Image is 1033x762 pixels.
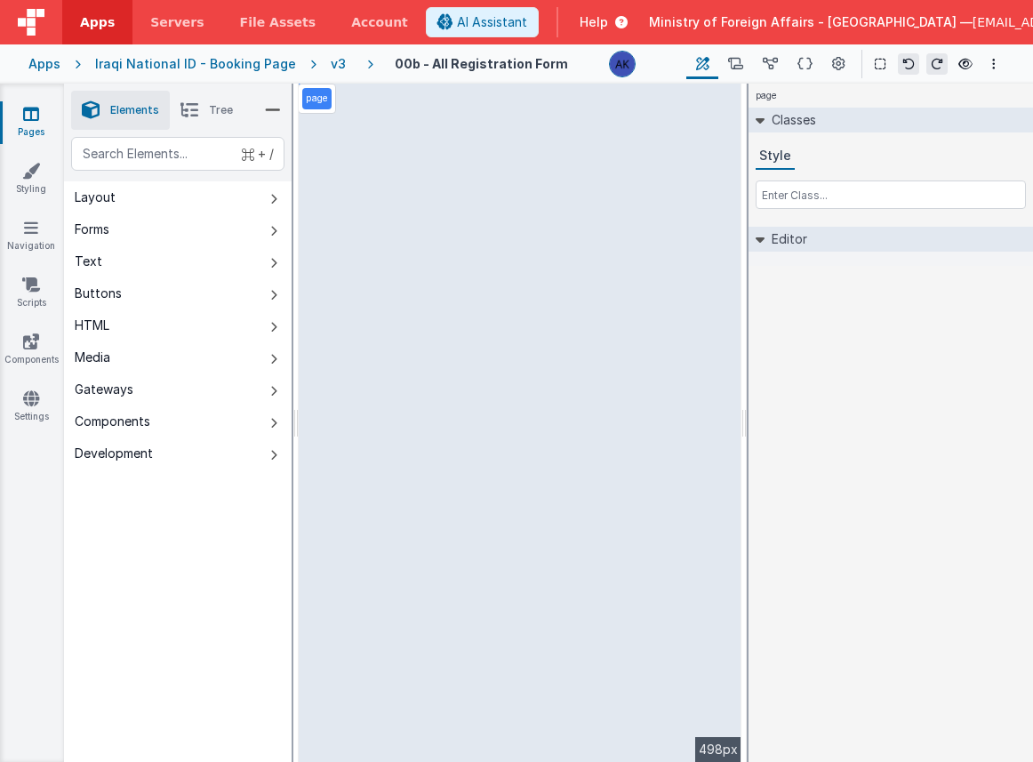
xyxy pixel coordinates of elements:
button: Layout [64,181,292,213]
div: Development [75,445,153,462]
button: Buttons [64,277,292,309]
button: AI Assistant [426,7,539,37]
div: v3 [331,55,353,73]
span: Ministry of Foreign Affairs - [GEOGRAPHIC_DATA] — [649,13,973,31]
div: HTML [75,317,109,334]
button: HTML [64,309,292,341]
div: Buttons [75,285,122,302]
span: Tree [209,103,233,117]
div: Iraqi National ID - Booking Page [95,55,296,73]
span: Servers [150,13,204,31]
button: Forms [64,213,292,245]
div: Forms [75,221,109,238]
h2: Editor [765,227,807,252]
div: --> [299,84,741,762]
div: Media [75,349,110,366]
div: Layout [75,188,116,206]
div: Apps [28,55,60,73]
span: + / [242,137,274,171]
button: Style [756,143,795,170]
span: AI Assistant [457,13,527,31]
div: Gateways [75,381,133,398]
img: 1f6063d0be199a6b217d3045d703aa70 [610,52,635,76]
span: File Assets [240,13,316,31]
button: Components [64,405,292,437]
button: Development [64,437,292,469]
button: Options [983,53,1005,75]
div: Text [75,253,102,270]
span: Help [580,13,608,31]
p: page [306,92,328,106]
button: Media [64,341,292,373]
h4: 00b - All Registration Form [395,57,568,70]
span: Apps [80,13,115,31]
div: Components [75,413,150,430]
input: Search Elements... [71,137,284,171]
div: 498px [695,737,741,762]
button: Gateways [64,373,292,405]
h2: Classes [765,108,816,132]
button: Text [64,245,292,277]
span: Elements [110,103,159,117]
h4: page [749,84,784,108]
input: Enter Class... [756,180,1026,209]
